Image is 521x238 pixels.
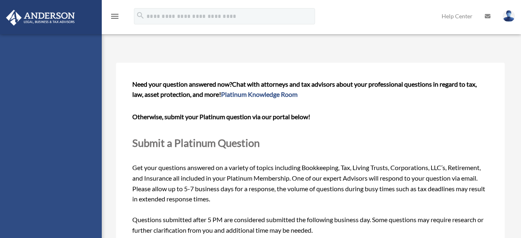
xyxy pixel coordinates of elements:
[132,113,310,120] b: Otherwise, submit your Platinum question via our portal below!
[136,11,145,20] i: search
[132,80,232,88] span: Need your question answered now?
[132,80,477,98] span: Chat with attorneys and tax advisors about your professional questions in regard to tax, law, ass...
[132,137,260,149] span: Submit a Platinum Question
[503,10,515,22] img: User Pic
[4,10,77,26] img: Anderson Advisors Platinum Portal
[110,11,120,21] i: menu
[221,90,298,98] a: Platinum Knowledge Room
[110,14,120,21] a: menu
[132,80,488,234] span: Get your questions answered on a variety of topics including Bookkeeping, Tax, Living Trusts, Cor...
